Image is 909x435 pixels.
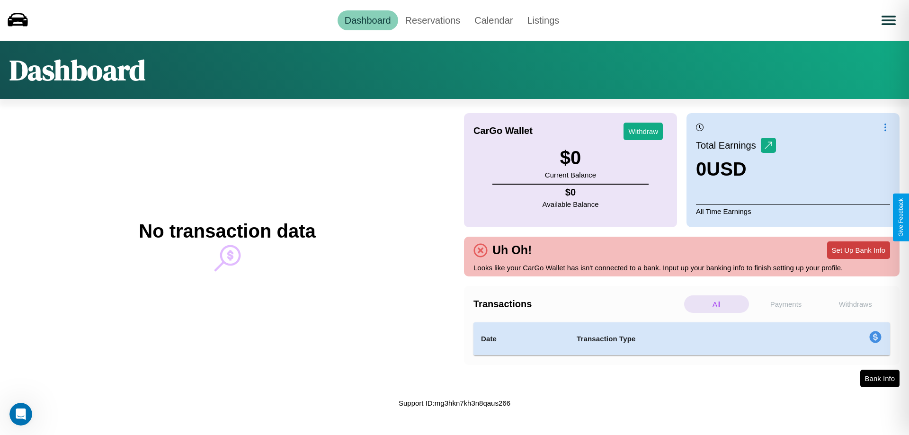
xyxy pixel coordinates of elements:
[473,125,533,136] h4: CarGo Wallet
[696,204,890,218] p: All Time Earnings
[545,147,596,169] h3: $ 0
[9,403,32,426] iframe: Intercom live chat
[543,187,599,198] h4: $ 0
[473,299,682,310] h4: Transactions
[139,221,315,242] h2: No transaction data
[467,10,520,30] a: Calendar
[577,333,792,345] h4: Transaction Type
[399,397,510,409] p: Support ID: mg3hkn7kh3n8qaus266
[696,137,761,154] p: Total Earnings
[520,10,566,30] a: Listings
[473,322,890,355] table: simple table
[823,295,888,313] p: Withdraws
[488,243,536,257] h4: Uh Oh!
[473,261,890,274] p: Looks like your CarGo Wallet has isn't connected to a bank. Input up your banking info to finish ...
[9,51,145,89] h1: Dashboard
[481,333,561,345] h4: Date
[696,159,776,180] h3: 0 USD
[398,10,468,30] a: Reservations
[860,370,900,387] button: Bank Info
[875,7,902,34] button: Open menu
[898,198,904,237] div: Give Feedback
[624,123,663,140] button: Withdraw
[545,169,596,181] p: Current Balance
[543,198,599,211] p: Available Balance
[827,241,890,259] button: Set Up Bank Info
[754,295,819,313] p: Payments
[338,10,398,30] a: Dashboard
[684,295,749,313] p: All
